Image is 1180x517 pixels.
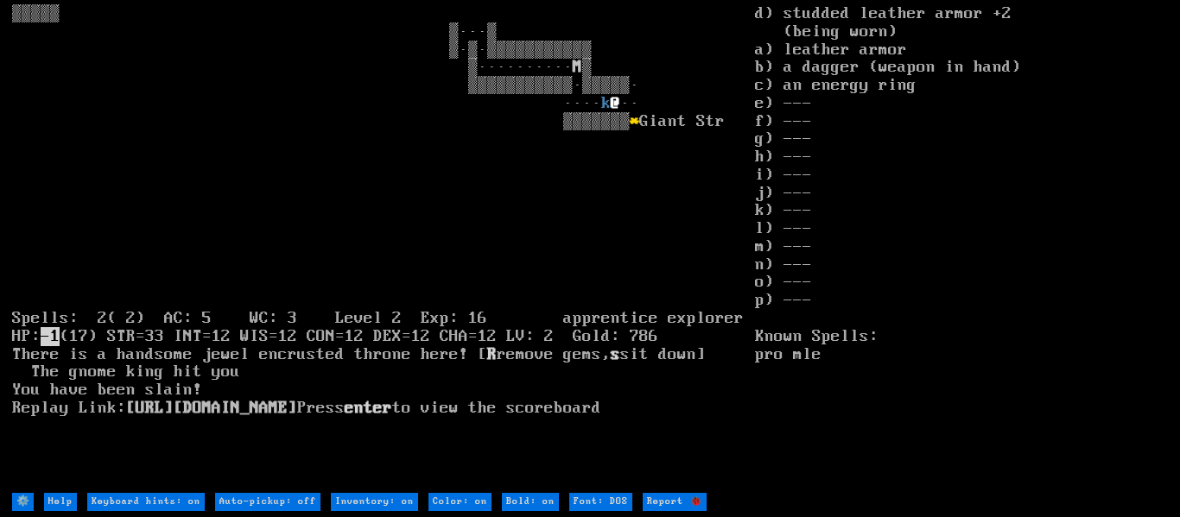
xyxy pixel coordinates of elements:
[12,5,756,491] larn: ▒▒▒▒▒ ▒···▒ ▒·▒·▒▒▒▒▒▒▒▒▒▒▒ ▒·········· ▒ ▒▒▒▒▒▒▒▒▒▒▒·▒▒▒▒▒· ···· ·· ▒▒▒▒▒▒▒ Giant Str Spells: 2(...
[755,5,1168,491] stats: d) studded leather armor +2 (being worn) a) leather armor b) a dagger (weapon in hand) c) an ener...
[428,493,492,511] input: Color: on
[345,399,392,418] b: enter
[611,345,620,364] b: s
[12,493,34,511] input: ⚙️
[569,493,632,511] input: Font: DOS
[573,58,582,77] font: M
[331,493,418,511] input: Inventory: on
[44,493,77,511] input: Help
[87,493,205,511] input: Keyboard hints: on
[502,493,559,511] input: Bold: on
[601,94,611,113] font: k
[41,327,60,346] mark: -1
[126,399,297,418] a: [URL][DOMAIN_NAME]
[215,493,320,511] input: Auto-pickup: off
[487,345,497,364] b: R
[643,493,707,511] input: Report 🐞
[611,94,620,113] font: @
